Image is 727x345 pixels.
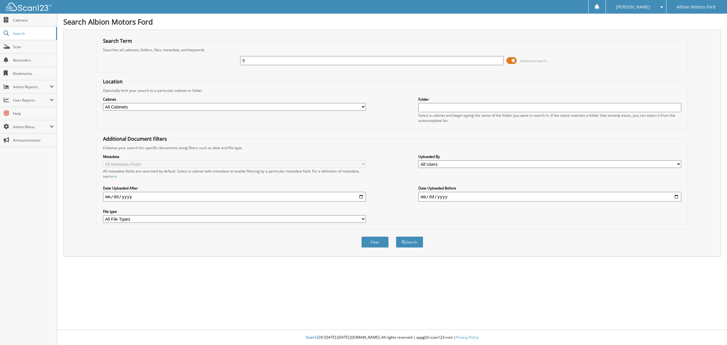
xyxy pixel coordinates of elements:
span: Cabinets [13,18,54,23]
a: Privacy Policy [456,335,479,340]
span: Reminders [13,58,54,63]
label: Cabinet [103,97,366,102]
span: Admin Reports [13,84,50,89]
span: Announcements [13,138,54,143]
label: File type [103,209,366,214]
span: Advanced Search [520,59,547,63]
input: end [418,192,681,202]
span: Scan123 [306,335,320,340]
div: Optionally limit your search to a particular cabinet or folder [100,88,685,93]
div: Select a cabinet and begin typing the name of the folder you want to search in. If the name match... [418,113,681,123]
div: © [DATE]-[DATE] [DOMAIN_NAME]. All rights reserved | appg02-scan123-com | [57,330,727,345]
img: scan123-logo-white.svg [6,3,51,11]
iframe: Chat Widget [697,316,727,345]
label: Metadata [103,154,366,159]
label: Date Uploaded Before [418,186,681,191]
button: Clear [361,236,389,248]
span: Help [13,111,54,116]
h1: Search Albion Motors Ford [63,17,721,27]
legend: Search Term [100,38,135,44]
span: Scan [13,44,54,49]
span: Albion Motors Ford [677,5,715,9]
label: Date Uploaded After [103,186,366,191]
input: start [103,192,366,202]
span: Search [13,31,53,36]
button: Search [396,236,423,248]
legend: Additional Document Filters [100,136,170,142]
legend: Location [100,78,126,85]
div: All metadata fields are searched by default. Select a cabinet with metadata to enable filtering b... [103,169,366,179]
label: Uploaded By [418,154,681,159]
div: Enhance your search for specific documents using filters such as date and file type. [100,145,685,150]
span: [PERSON_NAME] [616,5,650,9]
a: here [109,174,117,179]
span: Admin Menu [13,124,50,129]
label: Folder [418,97,681,102]
span: User Reports [13,98,50,103]
div: Searches all cabinets, folders, files, metadata, and keywords [100,47,685,52]
span: Bookmarks [13,71,54,76]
